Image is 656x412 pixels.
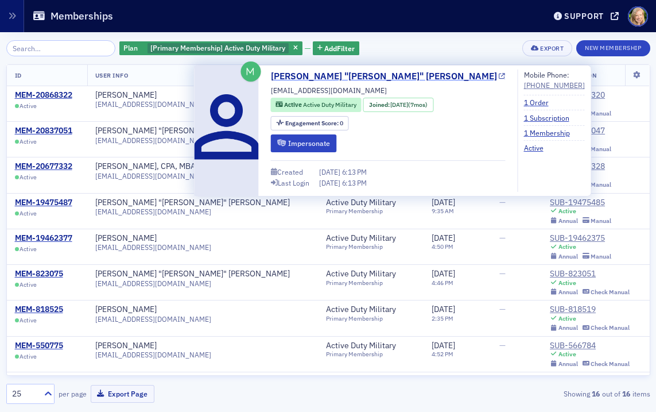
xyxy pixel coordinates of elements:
div: Primary Membership [326,207,406,215]
a: SUB-566784 [550,341,630,351]
a: New Membership [576,42,650,52]
span: [DATE] [432,197,455,207]
div: Primary Membership [326,243,406,251]
div: 25 [12,388,37,400]
strong: 16 [590,388,602,399]
a: SUB-823051 [550,269,630,279]
a: [PERSON_NAME] [95,90,157,101]
span: ID [15,71,22,79]
span: Joined : [369,101,391,110]
a: [PHONE_NUMBER] [524,80,585,90]
div: Active [558,315,576,322]
a: [PERSON_NAME] "[PERSON_NAME]" [PERSON_NAME] [95,198,290,208]
div: Joined: 2025-02-08 00:00:00 [363,98,433,112]
span: [EMAIL_ADDRESS][DOMAIN_NAME] [95,172,211,180]
div: Mobile Phone: [524,70,585,91]
span: Active [20,210,37,217]
time: 4:46 PM [432,279,453,287]
a: [PERSON_NAME] [95,305,157,315]
span: Active [20,102,37,110]
span: User Info [95,71,129,79]
div: Manual [591,253,611,260]
div: Manual [591,217,611,225]
div: Active: Active: Active Duty Military [271,98,362,112]
a: MEM-20868322 [15,90,72,101]
span: Plan [123,43,138,52]
a: MEM-19475487 [15,198,72,208]
div: SUB-818519 [550,305,630,315]
div: Created [277,169,303,175]
span: [EMAIL_ADDRESS][DOMAIN_NAME] [95,351,211,359]
span: Active [20,317,37,324]
div: Export [540,45,564,52]
span: [EMAIL_ADDRESS][DOMAIN_NAME] [95,315,211,324]
div: Active [558,279,576,287]
a: Active [524,143,552,153]
div: Engagement Score: 0 [271,116,349,130]
a: Active Duty Military [326,341,406,351]
a: [PERSON_NAME] [95,341,157,351]
a: MEM-19462377 [15,233,72,244]
div: Annual [558,253,578,260]
div: Check Manual [591,360,630,368]
button: Export [522,40,572,56]
span: [DATE] [432,340,455,351]
a: MEM-823075 [15,269,63,279]
span: Active [20,353,37,360]
a: SUB-19462375 [550,233,611,244]
div: Annual [558,324,578,332]
span: Active [20,281,37,288]
div: SUB-19475485 [550,198,611,208]
span: 6:13 PM [342,167,367,176]
span: [DATE] [319,178,342,187]
a: 1 Order [524,97,557,107]
input: Search… [6,40,116,56]
div: 0 [285,120,343,126]
strong: 16 [620,388,632,399]
time: 9:35 AM [432,207,454,215]
a: MEM-20677332 [15,161,72,172]
span: — [499,340,506,351]
span: Active [284,101,303,109]
a: Active Duty Military [326,233,406,244]
a: MEM-20837051 [15,126,72,136]
span: [DATE] [432,233,455,243]
button: Impersonate [271,134,337,152]
a: MEM-550775 [15,341,63,351]
a: 1 Membership [524,128,579,138]
span: [DATE] [390,101,408,109]
a: [PERSON_NAME] "[PERSON_NAME]" [PERSON_NAME] [95,269,290,279]
a: Active Duty Military [326,269,406,279]
span: [DATE] [319,167,342,176]
span: Active [20,138,37,145]
div: MEM-818525 [15,305,63,315]
span: [EMAIL_ADDRESS][DOMAIN_NAME] [95,100,211,109]
div: Manual [591,145,611,153]
div: Manual [591,110,611,117]
button: New Membership [576,40,650,56]
div: [PERSON_NAME] "[PERSON_NAME]" [PERSON_NAME] [95,126,290,136]
div: Annual [558,288,578,296]
div: Last Login [278,180,309,186]
span: Engagement Score : [285,119,340,127]
div: Primary Membership [326,351,406,358]
span: [EMAIL_ADDRESS][DOMAIN_NAME] [95,207,211,216]
div: Annual [558,217,578,225]
time: 2:35 PM [432,314,453,322]
span: Active Duty Military [303,101,356,109]
div: Active [558,351,576,358]
a: [PERSON_NAME] [95,233,157,244]
span: Active [20,174,37,181]
a: Active Duty Military [326,305,406,315]
div: Primary Membership [326,315,406,322]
